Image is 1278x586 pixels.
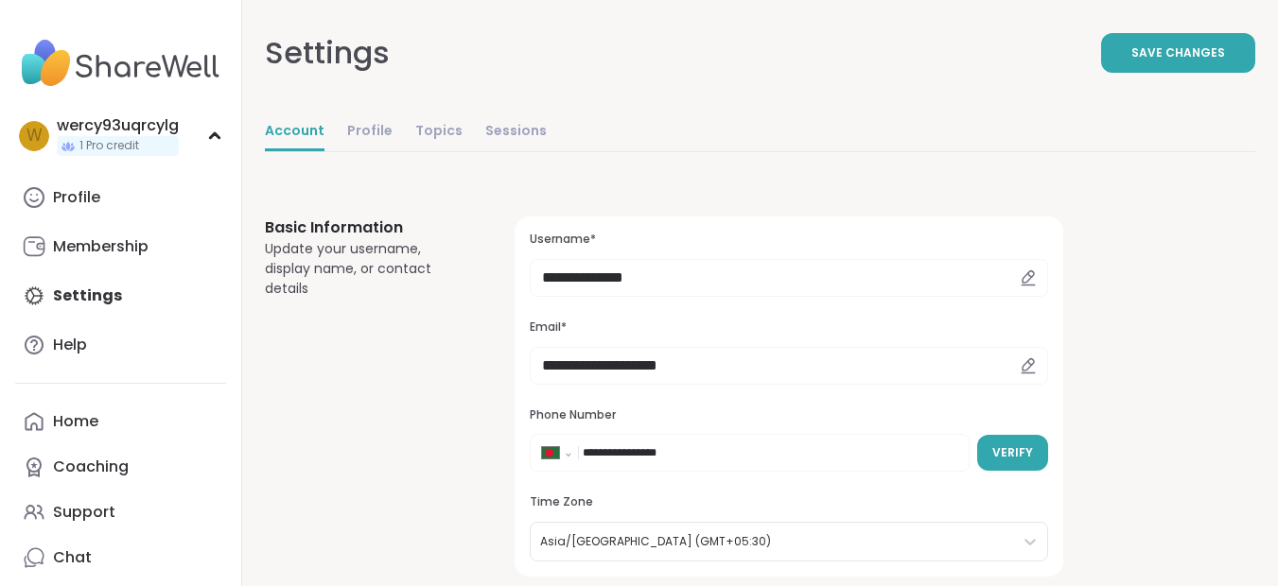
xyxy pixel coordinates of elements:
h3: Email* [530,319,1048,336]
a: Membership [15,224,226,269]
div: Coaching [53,457,129,477]
div: wercy93uqrcylg [57,115,179,136]
div: Settings [265,30,390,76]
button: Save Changes [1101,33,1255,73]
div: Update your username, display name, or contact details [265,239,469,299]
div: Profile [53,187,100,208]
h3: Phone Number [530,407,1048,423]
a: Chat [15,535,226,580]
div: Membership [53,236,149,257]
a: Profile [347,113,393,151]
h3: Time Zone [530,494,1048,510]
a: Help [15,322,226,368]
a: Coaching [15,444,226,490]
h3: Basic Information [265,216,469,239]
a: Support [15,490,226,535]
img: ShareWell Nav Logo [15,30,226,96]
button: Verify [977,435,1048,471]
span: 1 Pro credit [79,138,139,154]
span: Verify [992,444,1033,461]
div: Help [53,335,87,355]
div: Support [53,502,115,523]
a: Profile [15,175,226,220]
a: Topics [415,113,463,151]
a: Sessions [485,113,547,151]
div: Home [53,411,98,432]
a: Home [15,399,226,444]
a: Account [265,113,324,151]
span: w [26,124,43,148]
span: Save Changes [1131,44,1225,61]
div: Chat [53,547,92,568]
h3: Username* [530,232,1048,248]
